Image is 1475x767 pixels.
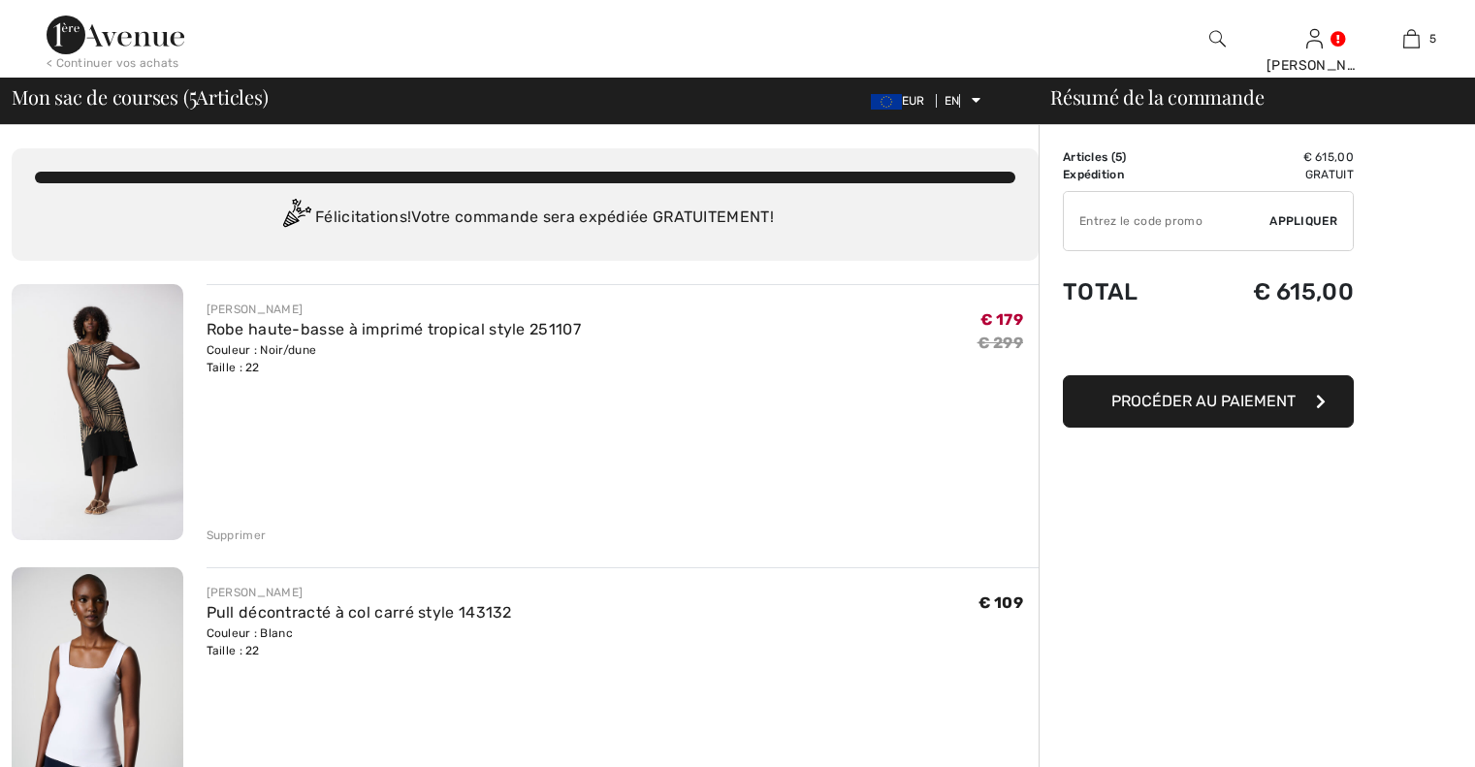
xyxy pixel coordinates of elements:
[1363,27,1459,50] a: 5
[207,528,267,542] font: Supprimer
[1305,168,1354,181] font: Gratuit
[1253,278,1354,305] font: € 615,00
[1306,29,1323,48] a: Connectez-vous
[1403,27,1420,50] img: Mon sac
[207,343,317,357] font: Couleur : Noir/dune
[411,208,774,226] font: Votre commande sera expédiée GRATUITEMENT!
[207,361,260,374] font: Taille : 22
[1267,57,1380,74] font: [PERSON_NAME]
[315,208,411,226] font: Félicitations!
[207,626,294,640] font: Couleur : Blanc
[1063,168,1124,181] font: Expédition
[978,593,1024,612] font: € 109
[1306,27,1323,50] img: Mes informations
[980,310,1024,329] font: € 179
[189,78,197,112] font: 5
[1303,150,1354,164] font: € 615,00
[1063,375,1354,428] button: Procéder au Paiement
[12,83,189,110] font: Mon sac de courses (
[1050,83,1264,110] font: Résumé de la commande
[978,334,1024,352] font: € 299
[1063,325,1354,368] iframe: PayPal
[1111,392,1296,410] font: Procéder au Paiement
[902,94,925,108] font: EUR
[276,199,315,238] img: Congratulation2.svg
[945,94,960,108] font: EN
[207,320,581,338] a: Robe haute-basse à imprimé tropical style 251107
[47,16,184,54] img: Avenue 1ère
[1122,150,1126,164] font: )
[1063,278,1138,305] font: Total
[1429,32,1436,46] font: 5
[196,83,268,110] font: Articles)
[207,303,304,316] font: [PERSON_NAME]
[1063,150,1115,164] font: Articles (
[1115,150,1122,164] font: 5
[871,94,902,110] img: euro
[1269,214,1337,228] font: Appliquer
[47,56,179,70] font: < Continuer vos achats
[207,603,512,622] a: Pull décontracté à col carré style 143132
[1209,27,1226,50] img: rechercher sur le site web
[1064,192,1269,250] input: Code promo
[207,586,304,599] font: [PERSON_NAME]
[12,284,183,540] img: Robe haute-basse à imprimé tropical style 251107
[207,644,260,657] font: Taille : 22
